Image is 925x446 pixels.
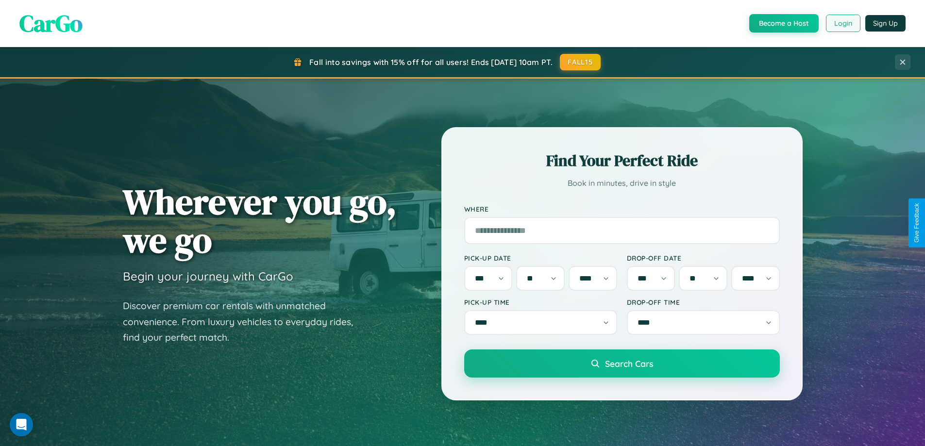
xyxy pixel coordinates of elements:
span: Search Cars [605,358,653,369]
button: Search Cars [464,349,780,378]
span: CarGo [19,7,83,39]
p: Discover premium car rentals with unmatched convenience. From luxury vehicles to everyday rides, ... [123,298,366,346]
label: Pick-up Time [464,298,617,306]
span: Fall into savings with 15% off for all users! Ends [DATE] 10am PT. [309,57,553,67]
h2: Find Your Perfect Ride [464,150,780,171]
div: Open Intercom Messenger [10,413,33,436]
h1: Wherever you go, we go [123,182,397,259]
label: Pick-up Date [464,254,617,262]
button: Become a Host [749,14,819,33]
p: Book in minutes, drive in style [464,176,780,190]
div: Give Feedback [913,203,920,243]
button: FALL15 [560,54,601,70]
label: Where [464,205,780,213]
label: Drop-off Time [627,298,780,306]
button: Sign Up [865,15,906,32]
button: Login [826,15,860,32]
label: Drop-off Date [627,254,780,262]
h3: Begin your journey with CarGo [123,269,293,283]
